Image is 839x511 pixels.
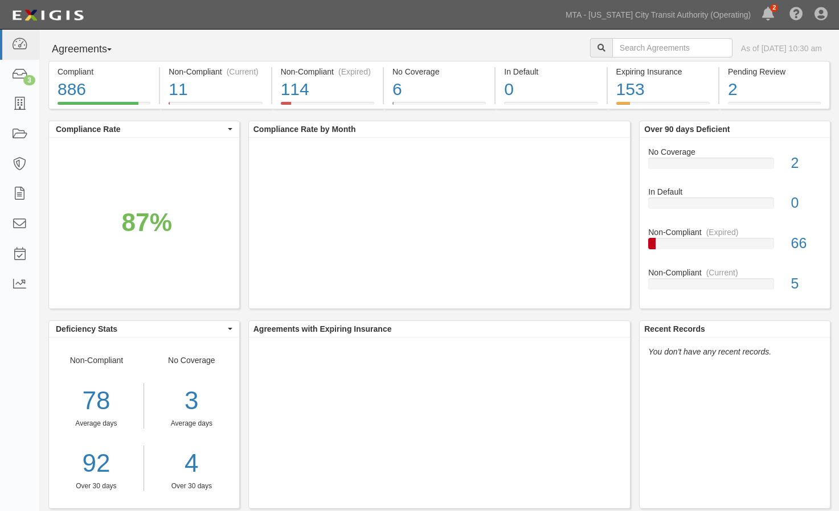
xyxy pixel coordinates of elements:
div: Pending Review [728,66,821,77]
a: Non-Compliant(Current)11 [160,102,271,111]
a: In Default0 [648,186,821,226]
div: 87% [122,204,172,240]
div: 2 [783,153,830,174]
div: No Coverage [640,146,830,158]
a: 92 [49,446,144,481]
a: Compliant886 [48,102,159,111]
div: No Coverage [392,66,486,77]
a: In Default0 [496,102,606,111]
b: Recent Records [644,324,705,333]
div: (Current) [227,66,259,77]
a: MTA - [US_STATE] City Transit Authority (Operating) [560,3,756,26]
button: Deficiency Stats [49,321,239,337]
div: Non-Compliant (Current) [169,66,262,77]
a: Expiring Insurance153 [608,102,718,111]
button: Agreements [48,38,134,61]
a: Non-Compliant(Current)5 [648,267,821,299]
button: Compliance Rate [49,121,239,137]
div: 78 [49,383,144,419]
div: 6 [392,77,486,102]
div: 886 [58,77,150,102]
a: No Coverage6 [384,102,494,111]
a: Non-Compliant(Expired)66 [648,226,821,267]
img: Logo [9,5,87,26]
b: Compliance Rate by Month [253,125,356,134]
div: Non-Compliant (Expired) [281,66,374,77]
div: 153 [616,77,710,102]
input: Search Agreements [612,38,732,57]
div: 0 [783,193,830,213]
div: Non-Compliant [49,355,144,491]
em: You don't have any recent records. [648,347,771,356]
div: 66 [783,233,830,254]
i: Help Center - Complianz [789,8,803,22]
b: Over 90 days Deficient [644,125,730,134]
b: Agreements with Expiring Insurance [253,324,392,333]
div: Non-Compliant [640,226,830,238]
div: 11 [169,77,262,102]
span: Deficiency Stats [56,323,225,335]
div: No Coverage [144,355,239,491]
div: Over 30 days [49,481,144,491]
div: Non-Compliant [640,267,830,278]
div: 0 [504,77,597,102]
div: Expiring Insurance [616,66,710,77]
div: 3 [23,75,35,85]
a: 4 [153,446,231,481]
div: In Default [504,66,597,77]
div: Over 30 days [153,481,231,491]
div: (Expired) [338,66,371,77]
div: In Default [640,186,830,197]
a: Non-Compliant(Expired)114 [272,102,383,111]
div: Average days [49,419,144,428]
div: 2 [728,77,821,102]
span: Compliance Rate [56,123,225,135]
a: Pending Review2 [719,102,830,111]
div: (Current) [706,267,738,278]
div: 114 [281,77,374,102]
div: Average days [153,419,231,428]
div: 3 [153,383,231,419]
a: No Coverage2 [648,146,821,187]
div: 5 [783,274,830,294]
div: (Expired) [706,226,739,238]
div: Compliant [58,66,150,77]
div: As of [DATE] 10:30 am [741,43,822,54]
